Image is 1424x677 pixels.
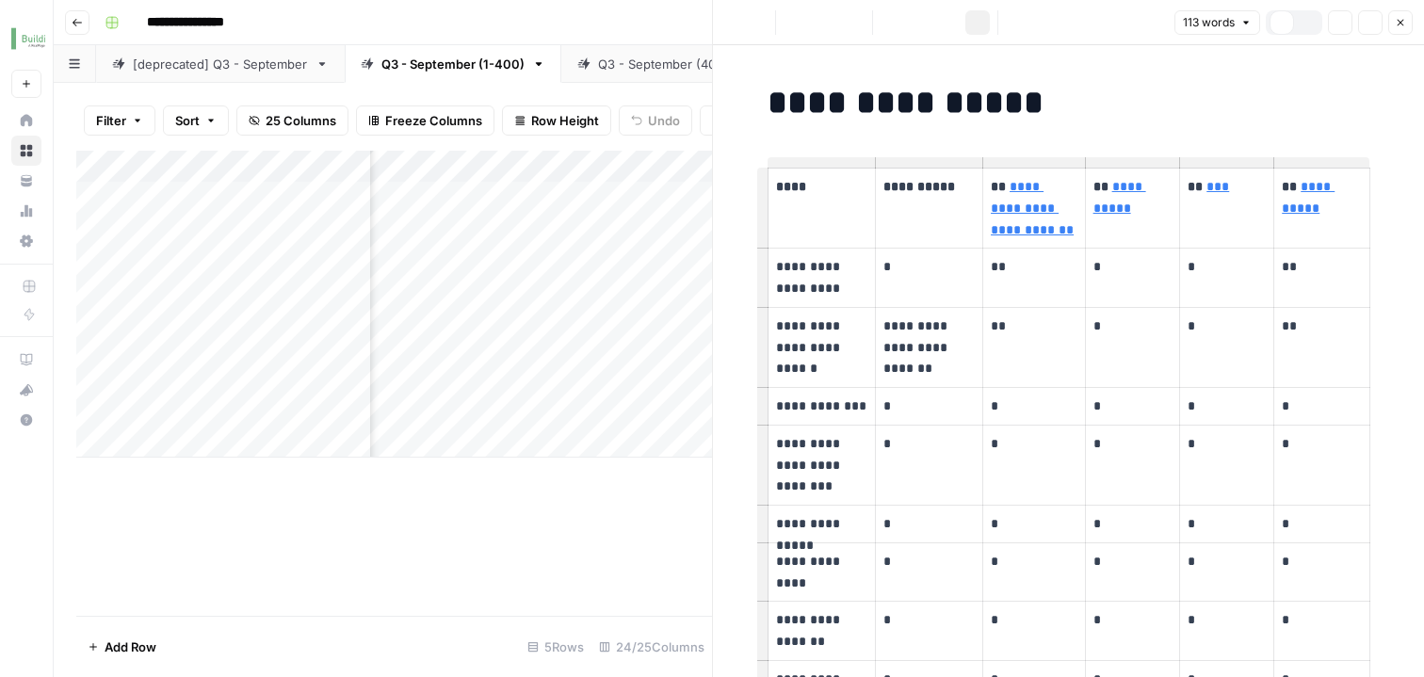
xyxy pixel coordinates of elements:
div: [deprecated] Q3 - September [133,55,308,73]
div: Q3 - September (1-400) [381,55,525,73]
button: Row Height [502,105,611,136]
div: 24/25 Columns [591,632,712,662]
span: Undo [648,111,680,130]
a: Browse [11,136,41,166]
button: Undo [619,105,692,136]
a: Q3 - September (400+) [561,45,775,83]
button: Help + Support [11,405,41,435]
span: Row Height [531,111,599,130]
a: Your Data [11,166,41,196]
span: Freeze Columns [385,111,482,130]
img: Buildium Logo [11,22,45,56]
span: Sort [175,111,200,130]
span: 113 words [1183,14,1235,31]
span: Add Row [105,637,156,656]
a: [deprecated] Q3 - September [96,45,345,83]
button: Freeze Columns [356,105,494,136]
a: Q3 - September (1-400) [345,45,561,83]
button: Sort [163,105,229,136]
button: What's new? [11,375,41,405]
div: 5 Rows [520,632,591,662]
button: Workspace: Buildium [11,15,41,62]
a: AirOps Academy [11,345,41,375]
button: Filter [84,105,155,136]
div: Q3 - September (400+) [598,55,738,73]
button: Add Row [76,632,168,662]
a: Usage [11,196,41,226]
a: Settings [11,226,41,256]
div: What's new? [12,376,40,404]
span: 25 Columns [266,111,336,130]
button: 113 words [1174,10,1260,35]
a: Home [11,105,41,136]
button: 25 Columns [236,105,348,136]
span: Filter [96,111,126,130]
